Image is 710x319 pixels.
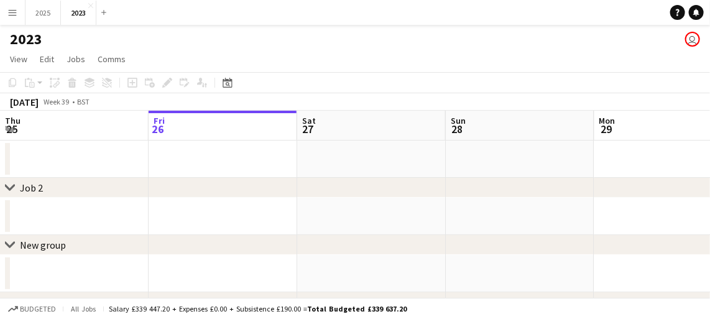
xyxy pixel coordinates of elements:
[449,122,466,136] span: 28
[5,51,32,67] a: View
[599,115,615,126] span: Mon
[68,304,98,313] span: All jobs
[302,115,316,126] span: Sat
[5,115,21,126] span: Thu
[10,30,42,49] h1: 2023
[20,239,66,251] div: New group
[152,122,165,136] span: 26
[300,122,316,136] span: 27
[25,1,61,25] button: 2025
[35,51,59,67] a: Edit
[93,51,131,67] a: Comms
[597,122,615,136] span: 29
[61,1,96,25] button: 2023
[67,53,85,65] span: Jobs
[40,53,54,65] span: Edit
[62,51,90,67] a: Jobs
[685,32,700,47] app-user-avatar: Chris hessey
[77,97,90,106] div: BST
[20,296,54,308] div: Job 3
[307,304,407,313] span: Total Budgeted £339 637.20
[20,305,56,313] span: Budgeted
[41,97,72,106] span: Week 39
[109,304,407,313] div: Salary £339 447.20 + Expenses £0.00 + Subsistence £190.00 =
[20,182,43,194] div: Job 2
[6,302,58,316] button: Budgeted
[98,53,126,65] span: Comms
[10,53,27,65] span: View
[10,96,39,108] div: [DATE]
[451,115,466,126] span: Sun
[3,122,21,136] span: 25
[154,115,165,126] span: Fri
